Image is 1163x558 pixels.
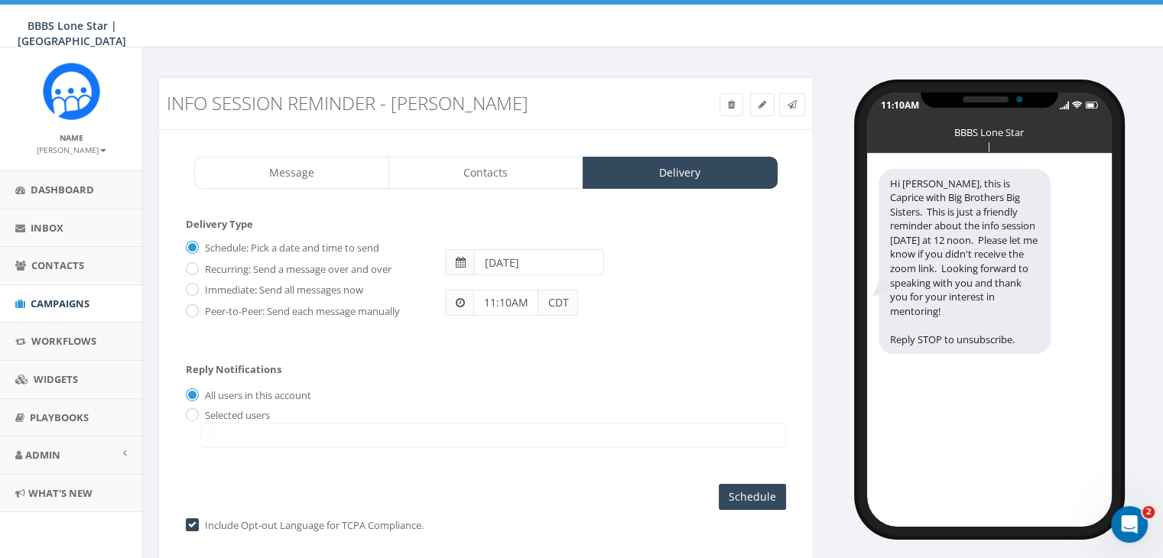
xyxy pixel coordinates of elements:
span: Playbooks [30,410,89,424]
img: Rally_Corp_Icon.png [43,63,100,120]
a: Delivery [583,157,778,189]
small: [PERSON_NAME] [37,144,106,155]
label: Include Opt-out Language for TCPA Compliance. [201,518,424,534]
span: Widgets [34,372,78,386]
span: Send Test Message [788,98,797,111]
span: Workflows [31,334,96,348]
label: Reply Notifications [186,362,281,377]
span: 2 [1142,506,1155,518]
iframe: Intercom live chat [1111,506,1148,543]
span: Admin [25,448,60,462]
a: Message [194,157,389,189]
div: 11:10AM [881,99,919,112]
span: Edit Campaign [759,98,766,111]
span: Delete Campaign [728,98,735,111]
h3: info session reminder - [PERSON_NAME] [167,93,639,113]
span: Dashboard [31,183,94,196]
span: CDT [538,290,578,316]
a: Contacts [388,157,583,189]
label: All users in this account [201,388,311,404]
label: Peer-to-Peer: Send each message manually [201,304,400,320]
div: Hi [PERSON_NAME], this is Caprice with Big Brothers Big Sisters. This is just a friendly reminder... [879,169,1051,355]
a: [PERSON_NAME] [37,142,106,156]
span: Inbox [31,221,63,235]
span: BBBS Lone Star | [GEOGRAPHIC_DATA] [18,18,126,48]
div: BBBS Lone Star | [GEOGRAPHIC_DATA] [951,125,1028,133]
span: Campaigns [31,297,89,310]
label: Selected users [201,408,270,423]
input: Schedule [719,484,786,510]
label: Schedule: Pick a date and time to send [201,241,379,256]
label: Recurring: Send a message over and over [201,262,391,277]
span: What's New [28,486,93,500]
label: Immediate: Send all messages now [201,283,363,298]
small: Name [60,132,83,143]
label: Delivery Type [186,217,253,232]
span: Contacts [31,258,84,272]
